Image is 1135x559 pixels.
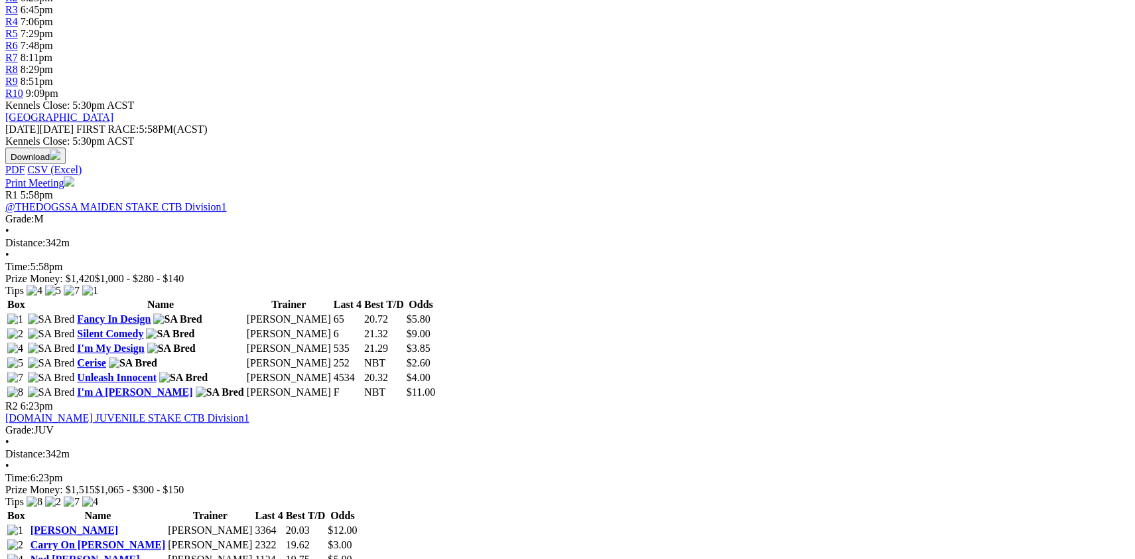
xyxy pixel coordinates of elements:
a: Cerise [77,357,106,368]
span: Box [7,510,25,521]
td: 20.32 [364,371,405,384]
span: $5.80 [407,313,431,325]
div: M [5,213,1130,225]
td: 20.72 [364,313,405,326]
a: [GEOGRAPHIC_DATA] [5,112,113,123]
a: CSV (Excel) [27,164,82,175]
span: 7:48pm [21,40,53,51]
span: • [5,436,9,447]
span: 7:29pm [21,28,53,39]
span: 8:51pm [21,76,53,87]
span: $1,000 - $280 - $140 [95,273,184,284]
th: Last 4 [333,298,362,311]
a: R8 [5,64,18,75]
img: 8 [27,496,42,508]
img: 5 [7,357,23,369]
a: Print Meeting [5,177,74,189]
td: 20.03 [285,524,326,537]
img: SA Bred [159,372,208,384]
a: R5 [5,28,18,39]
div: 342m [5,448,1130,460]
span: Box [7,299,25,310]
span: $4.00 [407,372,431,383]
img: SA Bred [147,343,196,355]
img: SA Bred [146,328,194,340]
img: SA Bred [153,313,202,325]
img: 1 [82,285,98,297]
td: [PERSON_NAME] [246,342,332,355]
td: 3364 [254,524,283,537]
a: R6 [5,40,18,51]
td: 6 [333,327,362,341]
td: NBT [364,357,405,370]
th: Last 4 [254,509,283,522]
span: Distance: [5,448,45,459]
td: [PERSON_NAME] [246,313,332,326]
div: Kennels Close: 5:30pm ACST [5,135,1130,147]
img: SA Bred [28,328,75,340]
td: 4534 [333,371,362,384]
span: R2 [5,400,18,412]
a: PDF [5,164,25,175]
td: 252 [333,357,362,370]
img: download.svg [50,149,60,160]
span: $11.00 [407,386,435,398]
span: • [5,460,9,471]
div: Prize Money: $1,515 [5,484,1130,496]
span: $2.60 [407,357,431,368]
span: 8:11pm [21,52,52,63]
img: 7 [64,285,80,297]
img: SA Bred [28,372,75,384]
th: Name [30,509,167,522]
a: R4 [5,16,18,27]
td: F [333,386,362,399]
span: $3.00 [328,539,352,550]
img: 2 [7,328,23,340]
span: $3.85 [407,343,431,354]
img: SA Bred [109,357,157,369]
span: Kennels Close: 5:30pm ACST [5,100,134,111]
td: [PERSON_NAME] [167,538,253,552]
img: SA Bred [28,357,75,369]
td: [PERSON_NAME] [246,386,332,399]
img: 4 [27,285,42,297]
img: 4 [7,343,23,355]
div: Download [5,164,1130,176]
span: Time: [5,472,31,483]
span: Distance: [5,237,45,248]
span: 6:45pm [21,4,53,15]
th: Trainer [167,509,253,522]
td: 535 [333,342,362,355]
span: 6:23pm [21,400,53,412]
th: Best T/D [285,509,326,522]
a: R9 [5,76,18,87]
span: FIRST RACE: [76,123,139,135]
div: 342m [5,237,1130,249]
td: [PERSON_NAME] [167,524,253,537]
img: 4 [82,496,98,508]
div: JUV [5,424,1130,436]
span: $9.00 [407,328,431,339]
a: I'm My Design [77,343,144,354]
th: Best T/D [364,298,405,311]
a: Silent Comedy [77,328,143,339]
span: R1 [5,189,18,200]
img: printer.svg [64,176,74,187]
img: SA Bred [196,386,244,398]
a: @THEDOGSSA MAIDEN STAKE CTB Division1 [5,201,226,212]
td: [PERSON_NAME] [246,371,332,384]
img: 5 [45,285,61,297]
span: 5:58PM(ACST) [76,123,208,135]
span: Tips [5,285,24,296]
a: R10 [5,88,23,99]
td: [PERSON_NAME] [246,327,332,341]
img: 8 [7,386,23,398]
span: [DATE] [5,123,74,135]
a: R7 [5,52,18,63]
span: R3 [5,4,18,15]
